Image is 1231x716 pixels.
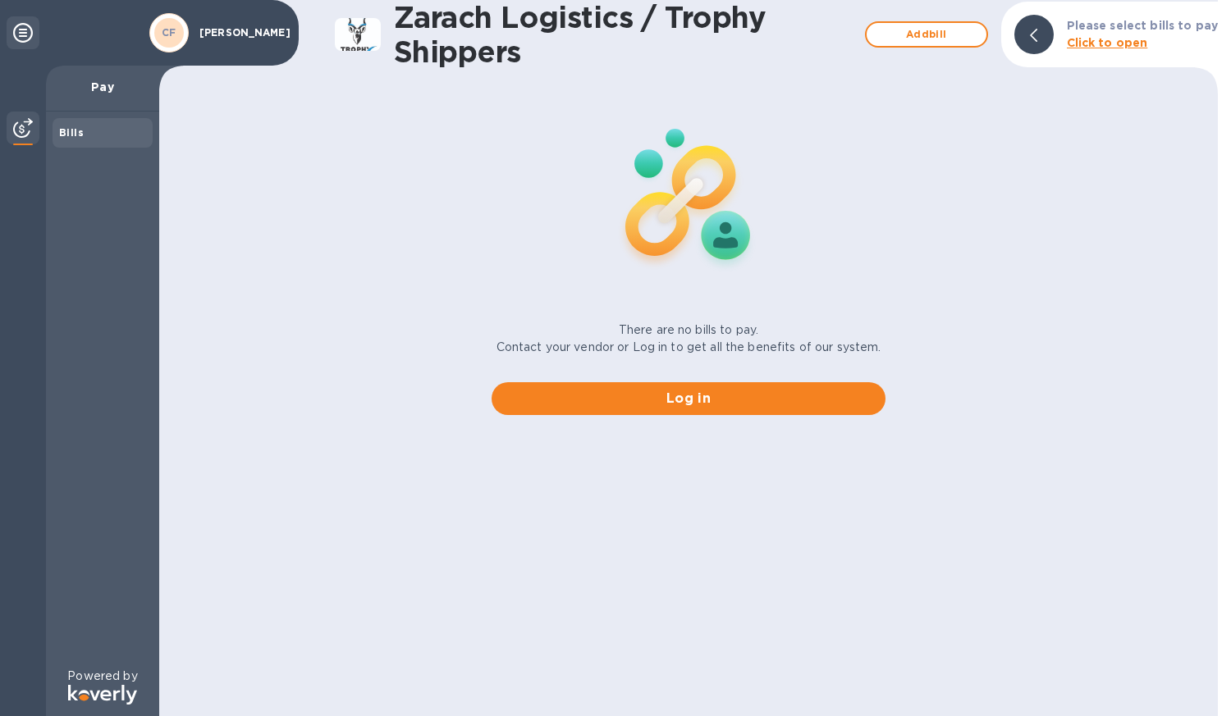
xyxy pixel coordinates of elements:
span: Add bill [880,25,973,44]
b: CF [162,26,176,39]
button: Log in [492,382,885,415]
b: Bills [59,126,84,139]
b: Click to open [1067,36,1148,49]
button: Addbill [865,21,988,48]
img: Logo [68,685,137,705]
p: There are no bills to pay. Contact your vendor or Log in to get all the benefits of our system. [497,322,881,356]
span: Log in [505,389,872,408]
p: Pay [59,79,146,95]
b: Please select bills to pay [1067,19,1218,32]
p: Powered by [67,668,137,685]
p: [PERSON_NAME] [199,27,281,39]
